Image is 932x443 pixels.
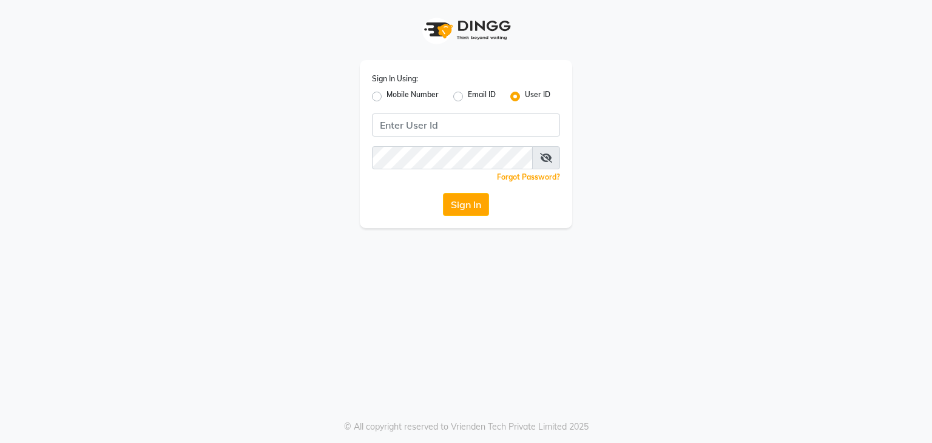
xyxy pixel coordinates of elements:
[525,89,550,104] label: User ID
[372,73,418,84] label: Sign In Using:
[497,172,560,181] a: Forgot Password?
[372,146,533,169] input: Username
[468,89,496,104] label: Email ID
[372,113,560,137] input: Username
[443,193,489,216] button: Sign In
[417,12,515,48] img: logo1.svg
[387,89,439,104] label: Mobile Number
